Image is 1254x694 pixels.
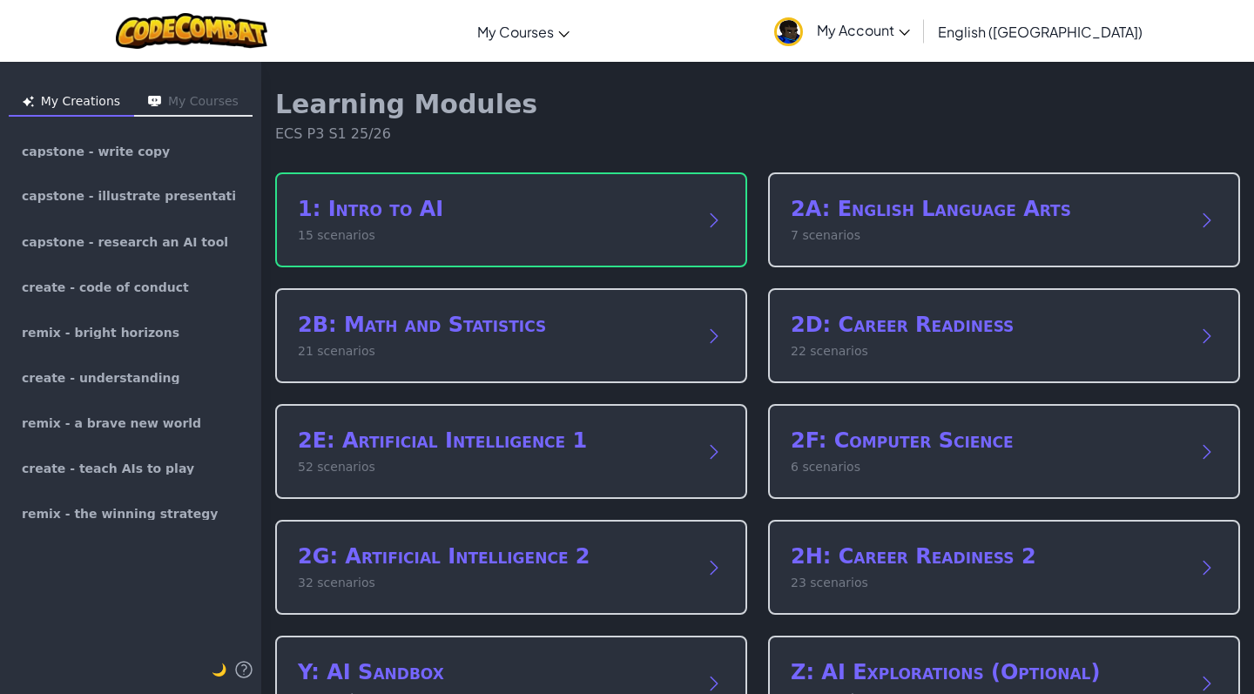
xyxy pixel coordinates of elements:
[22,190,239,204] span: capstone - illustrate presentations
[22,462,194,475] span: create - teach AIs to play
[817,21,910,39] span: My Account
[275,89,537,120] h1: Learning Modules
[7,312,254,354] a: remix - bright horizons
[7,131,254,172] a: capstone - write copy
[469,8,578,55] a: My Courses
[791,342,1183,360] p: 22 scenarios
[116,13,268,49] img: CodeCombat logo
[298,342,690,360] p: 21 scenarios
[9,89,134,117] button: My Creations
[298,458,690,476] p: 52 scenarios
[212,663,226,677] span: 🌙
[791,226,1183,245] p: 7 scenarios
[477,23,554,41] span: My Courses
[23,96,34,107] img: Icon
[791,542,1183,570] h2: 2H: Career Readiness 2
[765,3,919,58] a: My Account
[791,458,1183,476] p: 6 scenarios
[22,327,179,339] span: remix - bright horizons
[298,542,690,570] h2: 2G: Artificial Intelligence 2
[275,124,537,145] p: ECS P3 S1 25/26
[212,659,226,680] button: 🌙
[791,311,1183,339] h2: 2D: Career Readiness
[298,574,690,592] p: 32 scenarios
[7,176,254,218] a: capstone - illustrate presentations
[791,195,1183,223] h2: 2A: English Language Arts
[7,448,254,489] a: create - teach AIs to play
[22,508,218,520] span: remix - the winning strategy
[7,221,254,263] a: capstone - research an AI tool
[929,8,1151,55] a: English ([GEOGRAPHIC_DATA])
[7,402,254,444] a: remix - a brave new world
[774,17,803,46] img: avatar
[148,96,161,107] img: Icon
[22,372,180,384] span: create - understanding
[7,266,254,308] a: create - code of conduct
[22,236,228,248] span: capstone - research an AI tool
[22,145,170,158] span: capstone - write copy
[298,658,690,686] h2: Y: AI Sandbox
[298,195,690,223] h2: 1: Intro to AI
[134,89,253,117] button: My Courses
[22,417,201,429] span: remix - a brave new world
[298,226,690,245] p: 15 scenarios
[938,23,1143,41] span: English ([GEOGRAPHIC_DATA])
[7,357,254,399] a: create - understanding
[22,281,189,293] span: create - code of conduct
[791,427,1183,455] h2: 2F: Computer Science
[791,574,1183,592] p: 23 scenarios
[298,311,690,339] h2: 2B: Math and Statistics
[791,658,1183,686] h2: Z: AI Explorations (Optional)
[7,493,254,535] a: remix - the winning strategy
[298,427,690,455] h2: 2E: Artificial Intelligence 1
